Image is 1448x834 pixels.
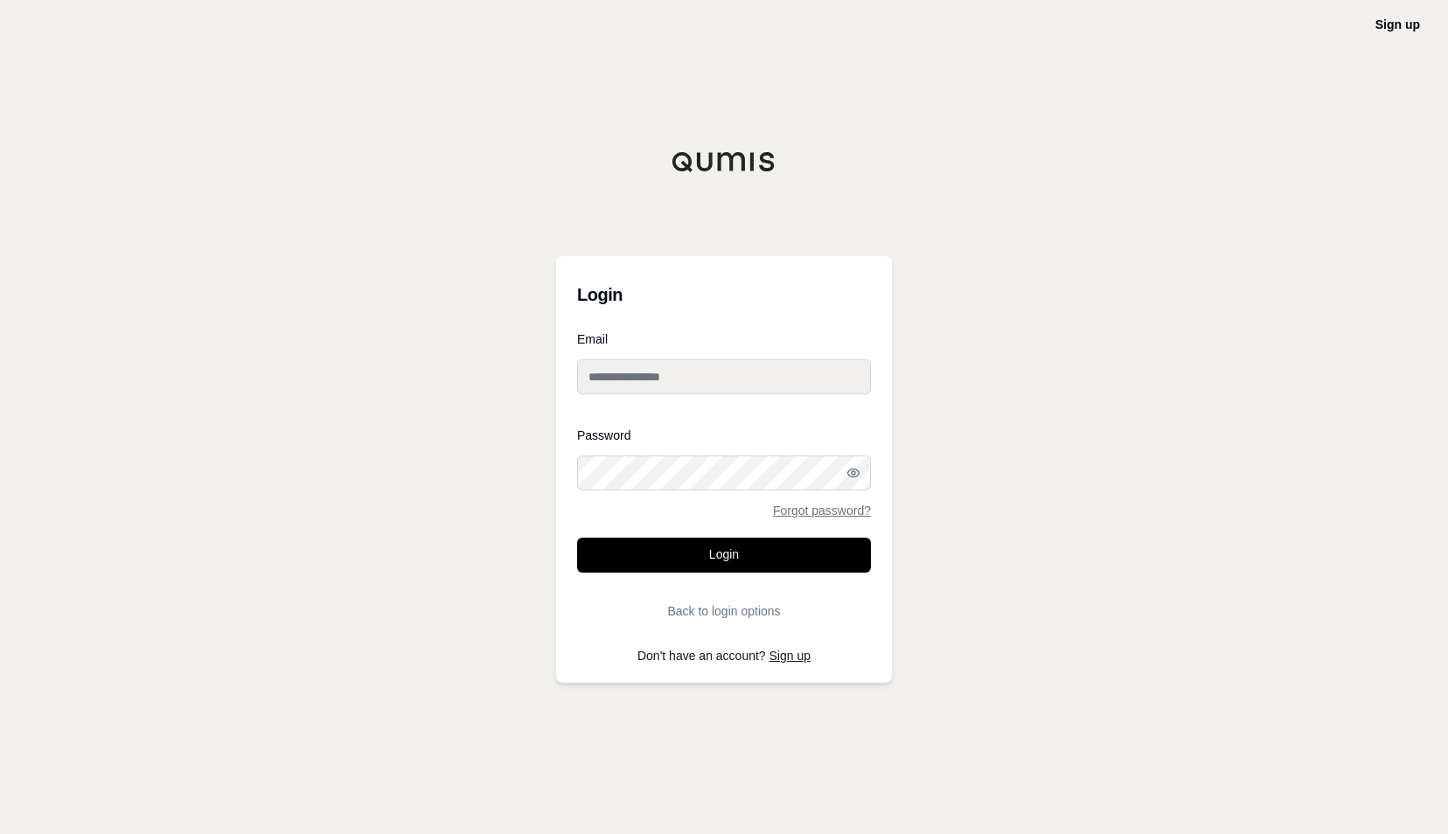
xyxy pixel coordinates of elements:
[577,277,871,312] h3: Login
[672,151,776,172] img: Qumis
[1375,17,1420,31] a: Sign up
[773,504,871,517] a: Forgot password?
[577,538,871,573] button: Login
[577,429,871,441] label: Password
[577,650,871,662] p: Don't have an account?
[769,649,811,663] a: Sign up
[577,333,871,345] label: Email
[577,594,871,629] button: Back to login options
